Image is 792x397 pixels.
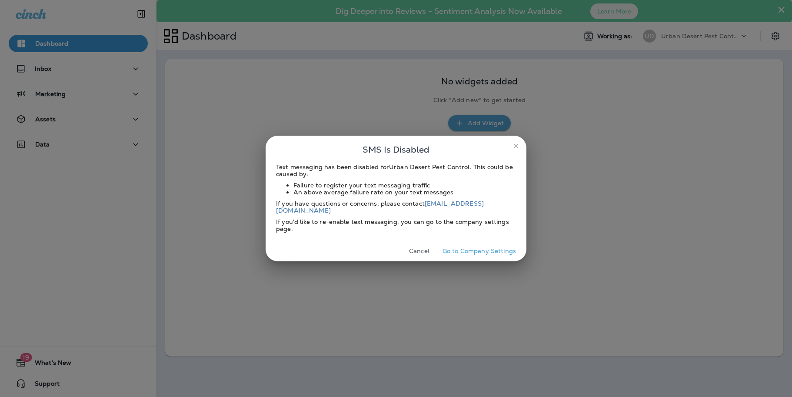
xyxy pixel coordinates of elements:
[293,189,516,196] li: An above average failure rate on your text messages
[509,139,523,153] button: close
[276,163,516,177] div: Text messaging has been disabled for Urban Desert Pest Control . This could be caused by:
[363,143,429,157] span: SMS Is Disabled
[276,200,484,214] a: [EMAIL_ADDRESS][DOMAIN_NAME]
[439,244,519,258] button: Go to Company Settings
[276,200,516,214] div: If you have questions or concerns, please contact
[293,182,516,189] li: Failure to register your text messaging traffic
[403,244,436,258] button: Cancel
[276,218,516,232] div: If you'd like to re-enable text messaging, you can go to the company settings page.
